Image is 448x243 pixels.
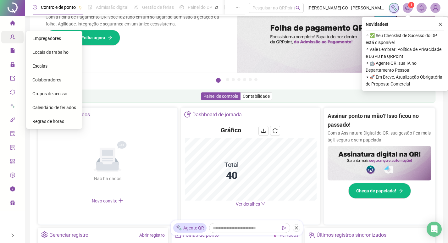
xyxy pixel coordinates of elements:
[410,3,412,7] span: 1
[188,5,212,10] span: Painel do DP
[173,223,207,233] div: Agente QR
[328,130,431,143] p: Com a Assinatura Digital da QR, sua gestão fica mais ágil, segura e sem papelada.
[405,5,411,11] span: notification
[139,233,165,238] a: Abrir registro
[431,3,440,13] img: 3890
[203,94,238,99] span: Painel de controle
[282,226,286,230] span: send
[10,87,15,99] span: sync
[390,4,397,11] img: sparkle-icon.fc2bf0ac1784a2077858766a79e2daf3.svg
[96,5,128,10] span: Admissão digital
[32,36,61,41] span: Empregadores
[10,45,15,58] span: file
[46,14,229,27] p: Com a Folha de Pagamento QR, você faz tudo em um só lugar: da admissão à geração da folha. Agilid...
[216,78,221,83] button: 1
[32,77,61,82] span: Colaboradores
[224,5,229,9] span: book
[49,230,88,240] div: Gerenciar registro
[438,22,443,26] span: close
[10,170,15,182] span: dollar
[249,78,252,81] button: 6
[243,78,246,81] button: 5
[307,4,385,11] span: [PERSON_NAME] CO - [PERSON_NAME] CONSULTORIA ASSESSORIA EMPRE
[366,32,444,46] span: ⚬ ✅ Seu Checklist de Sucesso do DP está disponível
[176,225,182,231] img: sparkle-icon.fc2bf0ac1784a2077858766a79e2daf3.svg
[184,111,191,118] span: pie-chart
[273,128,278,133] span: reload
[32,119,64,124] span: Regras de horas
[10,59,15,72] span: lock
[232,78,235,81] button: 3
[236,202,260,207] span: Ver detalhes
[356,187,396,194] span: Chega de papelada!
[108,36,112,40] span: arrow-right
[10,114,15,127] span: api
[32,91,67,96] span: Grupos de acesso
[88,5,92,9] span: file-done
[221,126,241,135] h4: Gráfico
[10,31,15,44] span: user-add
[78,6,82,9] span: pushpin
[41,5,76,10] span: Controle de ponto
[366,46,444,60] span: ⚬ Vale Lembrar: Política de Privacidade e LGPD na QRPoint
[142,5,174,10] span: Gestão de férias
[243,94,270,99] span: Contabilidade
[261,128,266,133] span: download
[10,18,15,30] span: home
[308,231,315,238] span: team
[261,202,265,206] span: down
[41,231,48,238] span: setting
[180,5,184,9] span: dashboard
[46,30,120,46] button: Conheça a QRFolha agora
[10,156,15,168] span: qrcode
[92,198,123,203] span: Novo convite
[134,5,138,9] span: sun
[366,21,388,28] span: Novidades !
[32,105,76,110] span: Calendário de feriados
[118,198,123,203] span: plus
[279,233,298,238] a: Ver todos
[79,175,136,182] div: Não há dados
[366,74,444,87] span: ⚬ 🚀 Em Breve, Atualização Obrigatória de Proposta Comercial
[33,5,37,9] span: clock-circle
[366,60,444,74] span: ⚬ 🤖 Agente QR: sua IA no Departamento Pessoal
[399,189,403,193] span: arrow-right
[294,226,299,230] span: close
[215,6,218,9] span: pushpin
[328,146,431,180] img: banner%2F02c71560-61a6-44d4-94b9-c8ab97240462.png
[408,2,414,8] sup: 1
[254,78,257,81] button: 7
[296,6,300,10] span: search
[10,73,15,86] span: export
[192,109,242,120] div: Dashboard de jornada
[235,5,240,9] span: ellipsis
[419,5,424,11] span: bell
[32,64,47,69] span: Escalas
[236,202,265,207] a: Ver detalhes down
[10,233,15,238] span: right
[10,142,15,155] span: solution
[237,78,241,81] button: 4
[10,197,15,210] span: gift
[328,112,431,130] h2: Assinar ponto na mão? Isso ficou no passado!
[10,128,15,141] span: audit
[427,222,442,237] div: Open Intercom Messenger
[348,183,411,199] button: Chega de papelada!
[317,230,386,240] div: Últimos registros sincronizados
[10,184,15,196] span: info-circle
[32,50,69,55] span: Locais de trabalho
[226,78,229,81] button: 2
